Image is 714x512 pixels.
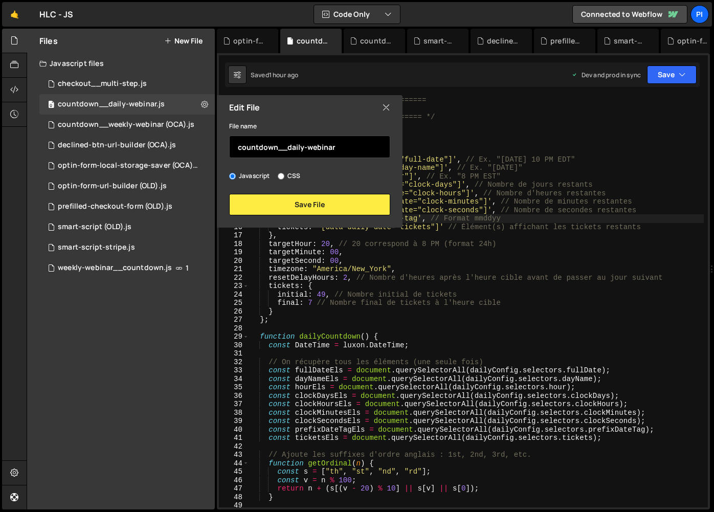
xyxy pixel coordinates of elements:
[219,274,249,282] div: 22
[550,36,583,46] div: prefilled-checkout-form (OLD).js
[219,375,249,384] div: 34
[360,36,393,46] div: countdown__weekly-webinar (OCA).js
[58,202,172,211] div: prefilled-checkout-form (OLD).js
[219,459,249,468] div: 44
[219,493,249,502] div: 48
[278,171,300,181] label: CSS
[219,257,249,265] div: 20
[48,101,54,109] span: 0
[278,173,284,180] input: CSS
[219,307,249,316] div: 26
[39,196,215,217] div: 12485/30566.js
[219,240,249,249] div: 18
[219,476,249,485] div: 46
[39,258,215,278] div: 12485/30315.js
[39,155,218,176] div: 12485/44580.js
[314,5,400,24] button: Code Only
[219,349,249,358] div: 31
[297,36,329,46] div: countdown__daily-webinar.js
[58,243,135,252] div: smart-script-stripe.js
[571,71,641,79] div: Dev and prod in sync
[27,53,215,74] div: Javascript files
[39,237,215,258] div: 12485/36924.js
[233,36,266,46] div: optin-form-local-storage-saver (OCA).js
[58,222,131,232] div: smart-script (OLD).js
[229,173,236,180] input: Javascript
[677,36,710,46] div: optin-form-url-builder (OLD).js
[186,264,189,272] span: 1
[58,182,167,191] div: optin-form-url-builder (OLD).js
[219,400,249,409] div: 37
[219,265,249,274] div: 21
[229,194,390,215] button: Save File
[487,36,520,46] div: declined-btn-url-builder (OCA).js
[219,366,249,375] div: 33
[219,434,249,442] div: 41
[219,316,249,324] div: 27
[58,161,199,170] div: optin-form-local-storage-saver (OCA).js
[647,65,697,84] button: Save
[39,8,73,20] div: HLC - JS
[251,71,298,79] div: Saved
[58,100,165,109] div: countdown__daily-webinar.js
[229,171,270,181] label: Javascript
[219,282,249,291] div: 23
[219,484,249,493] div: 47
[39,35,58,47] h2: Files
[572,5,687,24] a: Connected to Webflow
[219,426,249,434] div: 40
[219,417,249,426] div: 39
[219,332,249,341] div: 29
[219,442,249,451] div: 42
[39,176,215,196] div: 12485/31057.js
[58,141,176,150] div: declined-btn-url-builder (OCA).js
[269,71,299,79] div: 1 hour ago
[58,263,172,273] div: weekly-webinar__countdown.js
[58,120,194,129] div: countdown__weekly-webinar (OCA).js
[219,409,249,417] div: 38
[219,324,249,333] div: 28
[219,468,249,476] div: 45
[219,299,249,307] div: 25
[164,37,203,45] button: New File
[219,341,249,350] div: 30
[39,94,215,115] div: 12485/44535.js
[39,115,215,135] div: 12485/44533.js
[219,392,249,400] div: 36
[229,102,260,113] h2: Edit File
[229,121,257,131] label: File name
[219,383,249,392] div: 35
[614,36,646,46] div: smart-script-stripe.js
[2,2,27,27] a: 🤙
[219,231,249,240] div: 17
[690,5,709,24] a: Pi
[229,136,390,158] input: Name
[39,217,215,237] div: 12485/43913.js
[219,248,249,257] div: 19
[219,358,249,367] div: 32
[423,36,456,46] div: smart-script (OLD).js
[219,501,249,510] div: 49
[39,135,215,155] div: 12485/44528.js
[39,74,215,94] div: 12485/44230.js
[58,79,147,88] div: checkout__multi-step.js
[219,291,249,299] div: 24
[219,451,249,459] div: 43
